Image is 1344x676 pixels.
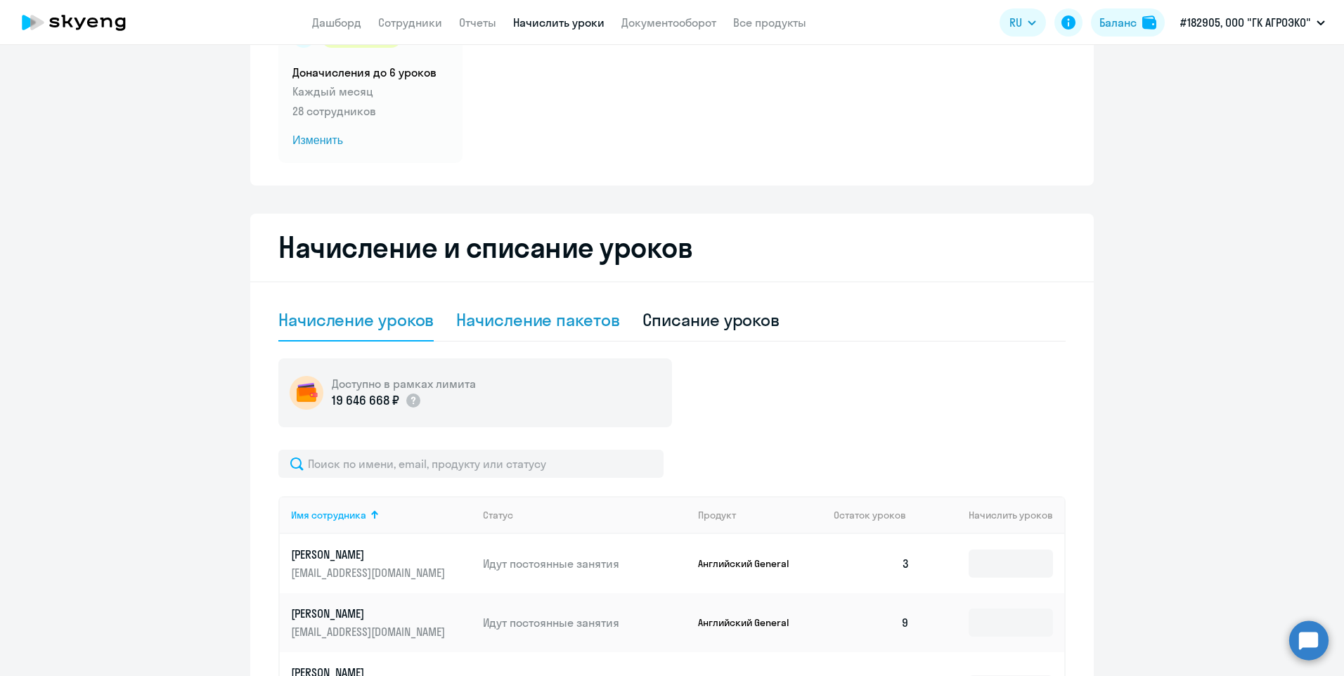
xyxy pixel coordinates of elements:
[921,496,1064,534] th: Начислить уроков
[1173,6,1332,39] button: #182905, ООО "ГК АГРОЭКО"
[459,15,496,30] a: Отчеты
[291,624,448,639] p: [EMAIL_ADDRESS][DOMAIN_NAME]
[291,509,366,521] div: Имя сотрудника
[278,450,664,478] input: Поиск по имени, email, продукту или статусу
[291,547,448,562] p: [PERSON_NAME]
[292,132,448,149] span: Изменить
[834,509,921,521] div: Остаток уроков
[642,308,780,331] div: Списание уроков
[291,606,472,639] a: [PERSON_NAME][EMAIL_ADDRESS][DOMAIN_NAME]
[698,557,803,570] p: Английский General
[1099,14,1137,31] div: Баланс
[290,376,323,410] img: wallet-circle.png
[483,509,687,521] div: Статус
[698,616,803,629] p: Английский General
[822,593,921,652] td: 9
[291,547,472,580] a: [PERSON_NAME][EMAIL_ADDRESS][DOMAIN_NAME]
[291,509,472,521] div: Имя сотрудника
[1000,8,1046,37] button: RU
[291,606,448,621] p: [PERSON_NAME]
[483,556,687,571] p: Идут постоянные занятия
[733,15,806,30] a: Все продукты
[834,509,906,521] span: Остаток уроков
[513,15,605,30] a: Начислить уроки
[278,308,434,331] div: Начисление уроков
[483,615,687,630] p: Идут постоянные занятия
[698,509,823,521] div: Продукт
[332,376,476,391] h5: Доступно в рамках лимита
[456,308,619,331] div: Начисление пакетов
[698,509,736,521] div: Продукт
[1091,8,1165,37] button: Балансbalance
[291,565,448,580] p: [EMAIL_ADDRESS][DOMAIN_NAME]
[278,230,1066,264] h2: Начисление и списание уроков
[378,15,442,30] a: Сотрудники
[483,509,513,521] div: Статус
[1009,14,1022,31] span: RU
[332,391,399,410] p: 19 646 668 ₽
[292,65,448,80] h5: Доначисления до 6 уроков
[312,15,361,30] a: Дашборд
[621,15,716,30] a: Документооборот
[1142,15,1156,30] img: balance
[292,103,448,119] p: 28 сотрудников
[822,534,921,593] td: 3
[1180,14,1311,31] p: #182905, ООО "ГК АГРОЭКО"
[292,83,448,100] p: Каждый месяц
